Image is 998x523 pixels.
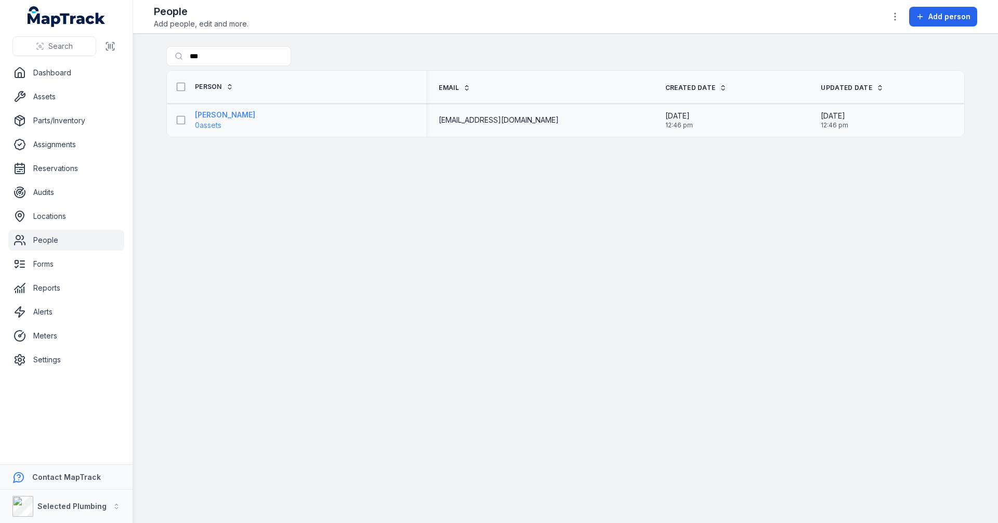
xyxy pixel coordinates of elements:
a: Dashboard [8,62,124,83]
span: 12:46 pm [821,121,848,129]
a: MapTrack [28,6,106,27]
span: Created Date [665,84,716,92]
strong: Selected Plumbing [37,502,107,511]
a: Meters [8,325,124,346]
a: Person [195,83,233,91]
a: [PERSON_NAME]0assets [195,110,255,130]
a: Created Date [665,84,727,92]
a: Forms [8,254,124,274]
a: Alerts [8,302,124,322]
a: Parts/Inventory [8,110,124,131]
strong: [PERSON_NAME] [195,110,255,120]
a: Email [439,84,470,92]
span: [EMAIL_ADDRESS][DOMAIN_NAME] [439,115,559,125]
span: 0 assets [195,120,221,130]
h2: People [154,4,248,19]
button: Search [12,36,96,56]
button: Add person [909,7,977,27]
span: Search [48,41,73,51]
a: Reservations [8,158,124,179]
a: Updated Date [821,84,884,92]
strong: Contact MapTrack [32,473,101,481]
a: Audits [8,182,124,203]
span: Email [439,84,459,92]
time: 10/9/2025, 12:46:57 PM [821,111,848,129]
span: Add person [928,11,970,22]
span: Add people, edit and more. [154,19,248,29]
span: Updated Date [821,84,872,92]
a: People [8,230,124,251]
span: [DATE] [821,111,848,121]
a: Settings [8,349,124,370]
time: 10/9/2025, 12:46:57 PM [665,111,693,129]
span: [DATE] [665,111,693,121]
span: Person [195,83,222,91]
a: Locations [8,206,124,227]
span: 12:46 pm [665,121,693,129]
a: Assignments [8,134,124,155]
a: Reports [8,278,124,298]
a: Assets [8,86,124,107]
